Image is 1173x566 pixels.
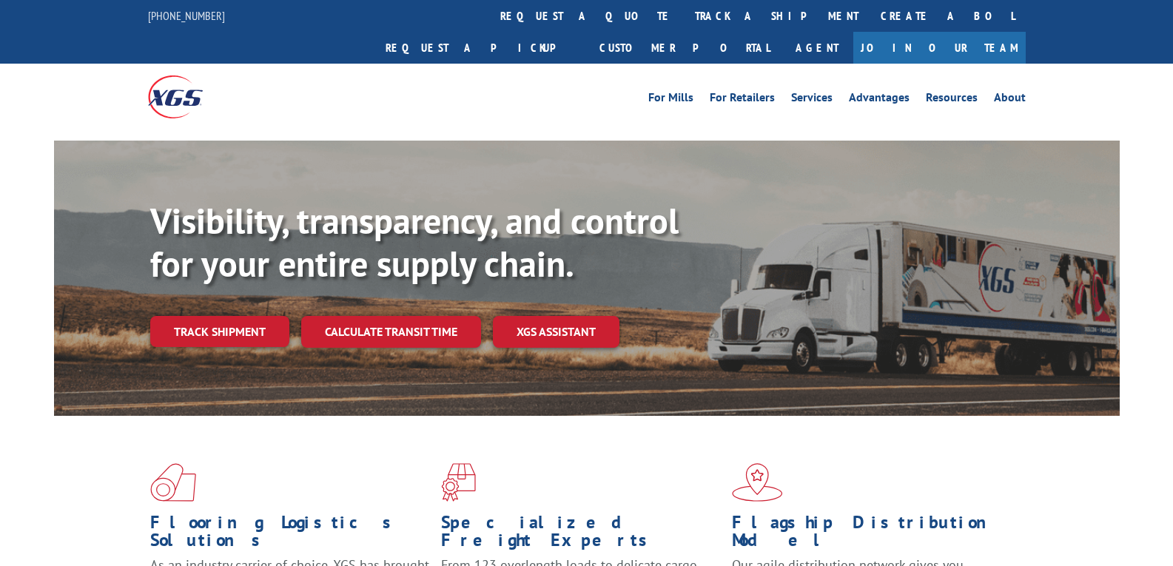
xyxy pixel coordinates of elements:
[781,32,853,64] a: Agent
[994,92,1026,108] a: About
[150,198,679,286] b: Visibility, transparency, and control for your entire supply chain.
[791,92,833,108] a: Services
[853,32,1026,64] a: Join Our Team
[493,316,619,348] a: XGS ASSISTANT
[441,513,721,556] h1: Specialized Freight Experts
[926,92,978,108] a: Resources
[849,92,910,108] a: Advantages
[710,92,775,108] a: For Retailers
[732,463,783,502] img: xgs-icon-flagship-distribution-model-red
[148,8,225,23] a: [PHONE_NUMBER]
[150,316,289,347] a: Track shipment
[732,513,1012,556] h1: Flagship Distribution Model
[374,32,588,64] a: Request a pickup
[648,92,693,108] a: For Mills
[301,316,481,348] a: Calculate transit time
[441,463,476,502] img: xgs-icon-focused-on-flooring-red
[150,463,196,502] img: xgs-icon-total-supply-chain-intelligence-red
[588,32,781,64] a: Customer Portal
[150,513,430,556] h1: Flooring Logistics Solutions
